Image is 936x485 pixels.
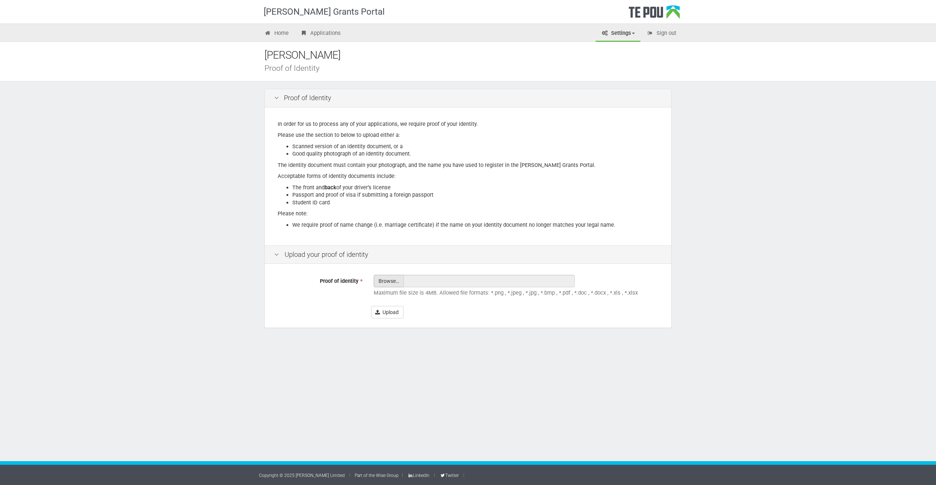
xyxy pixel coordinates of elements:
[629,5,680,23] div: Te Pou Logo
[374,289,662,297] p: Maximum file size is 4MB. Allowed file formats: *.png , *.jpeg , *.jpg , *.bmp , *.pdf , *.doc , ...
[259,473,345,478] a: Copyright © 2025 [PERSON_NAME] Limited
[292,191,658,199] li: Passport and proof of visa if submitting a foreign passport
[439,473,458,478] a: Twitter
[374,275,404,287] span: Browse…
[292,150,658,158] li: Good quality photograph of an identity document.
[371,306,403,318] button: Upload
[292,221,658,229] li: We require proof of name change (i.e. marriage certificate) if the name on your identity document...
[264,47,683,63] div: [PERSON_NAME]
[278,210,658,218] p: Please note:
[320,278,358,284] span: Proof of identity
[355,473,399,478] a: Part of the Wise Group
[278,131,658,139] p: Please use the section to below to upload either a:
[265,245,671,264] div: Upload your proof of identity
[596,26,640,42] a: Settings
[292,199,658,207] li: Student ID card
[325,184,336,191] b: back
[641,26,682,42] a: Sign out
[264,64,683,72] div: Proof of Identity
[278,161,658,169] p: The identity document must contain your photograph, and the name you have used to register in the...
[407,473,429,478] a: LinkedIn
[265,89,671,107] div: Proof of Identity
[259,26,294,42] a: Home
[295,26,346,42] a: Applications
[292,184,658,192] li: The front and of your driver’s license
[292,143,658,150] li: Scanned version of an identity document, or a
[278,120,658,128] p: In order for us to process any of your applications, we require proof of your identity.
[278,172,658,180] p: Acceptable forms of identity documents include:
